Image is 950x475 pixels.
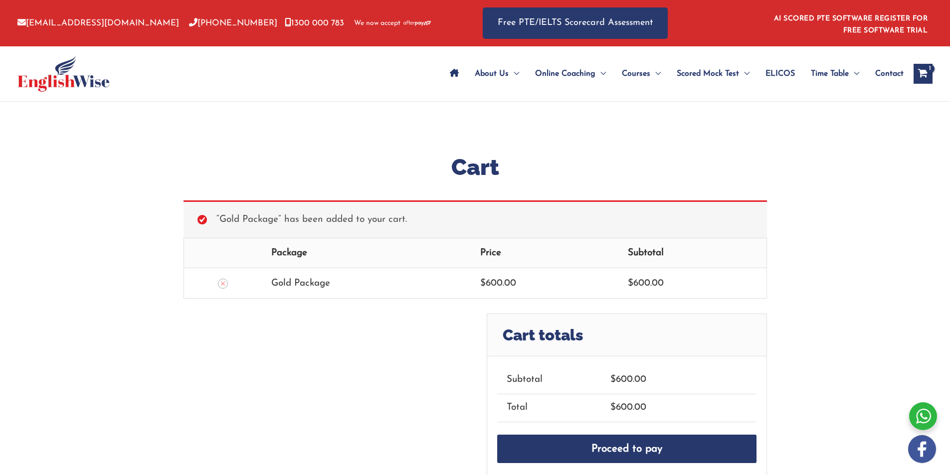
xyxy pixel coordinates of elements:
bdi: 600.00 [628,279,664,288]
img: Afterpay-Logo [403,20,431,26]
span: Courses [622,56,650,91]
a: AI SCORED PTE SOFTWARE REGISTER FOR FREE SOFTWARE TRIAL [774,15,928,34]
span: Scored Mock Test [677,56,739,91]
a: [EMAIL_ADDRESS][DOMAIN_NAME] [17,19,179,27]
span: We now accept [354,18,400,28]
span: Menu Toggle [595,56,606,91]
span: Contact [875,56,904,91]
span: About Us [475,56,509,91]
bdi: 600.00 [610,403,646,412]
aside: Header Widget 1 [768,7,933,39]
a: View Shopping Cart, 1 items [914,64,933,84]
h2: Cart totals [487,314,766,356]
a: Scored Mock TestMenu Toggle [669,56,758,91]
span: Menu Toggle [739,56,750,91]
span: $ [480,279,486,288]
div: “Gold Package” has been added to your cart. [184,200,767,237]
a: Contact [867,56,904,91]
span: Menu Toggle [509,56,519,91]
span: $ [610,403,616,412]
h1: Cart [184,152,767,183]
span: Menu Toggle [849,56,859,91]
img: white-facebook.png [908,435,936,463]
th: Subtotal [497,366,601,394]
div: Gold Package [271,275,462,292]
th: Total [497,394,601,422]
span: Menu Toggle [650,56,661,91]
a: Online CoachingMenu Toggle [527,56,614,91]
th: Price [471,238,618,268]
bdi: 600.00 [610,375,646,384]
a: 1300 000 783 [285,19,344,27]
a: Free PTE/IELTS Scorecard Assessment [483,7,668,39]
a: ELICOS [758,56,803,91]
th: Package [262,238,471,268]
a: Proceed to pay [497,435,757,464]
bdi: 600.00 [480,279,516,288]
img: cropped-ew-logo [17,56,110,92]
a: [PHONE_NUMBER] [189,19,277,27]
span: $ [610,375,616,384]
nav: Site Navigation: Main Menu [442,56,904,91]
th: Subtotal [618,238,766,268]
a: CoursesMenu Toggle [614,56,669,91]
span: ELICOS [765,56,795,91]
a: Remove this item [218,279,228,289]
span: Online Coaching [535,56,595,91]
a: About UsMenu Toggle [467,56,527,91]
span: $ [628,279,633,288]
a: Time TableMenu Toggle [803,56,867,91]
span: Time Table [811,56,849,91]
